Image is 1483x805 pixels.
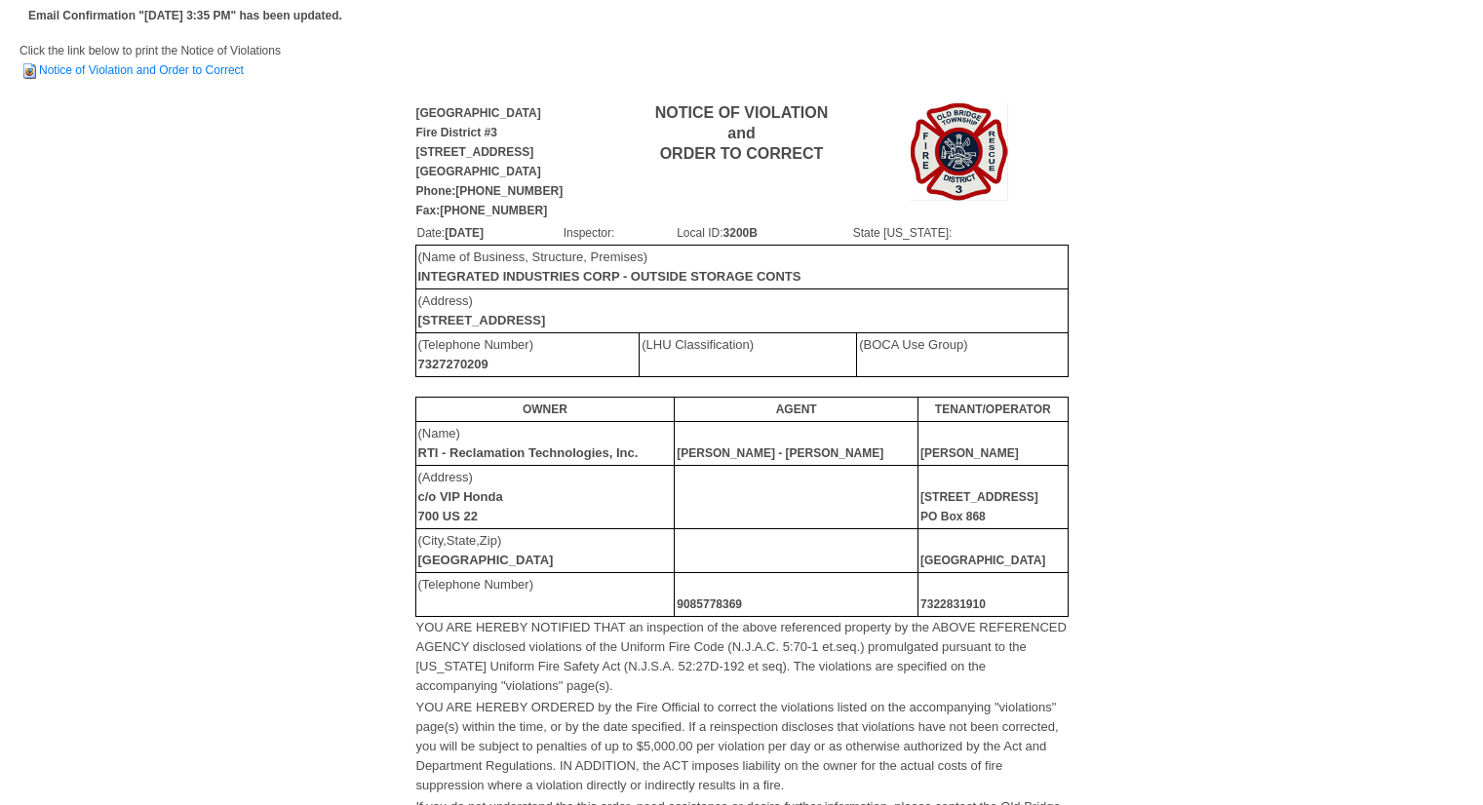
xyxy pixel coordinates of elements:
[416,620,1067,693] font: YOU ARE HEREBY NOTIFIED THAT an inspection of the above referenced property by the ABOVE REFERENC...
[418,357,488,371] b: 7327270209
[776,402,817,416] b: AGENT
[418,489,503,523] b: c/o VIP Honda 700 US 22
[418,269,801,284] b: INTEGRATED INDUSTRIES CORP - OUTSIDE STORAGE CONTS
[20,61,39,81] img: HTML Document
[523,402,567,416] b: OWNER
[418,533,554,567] font: (City,State,Zip)
[723,226,758,240] b: 3200B
[935,402,1051,416] b: TENANT/OPERATOR
[642,337,754,352] font: (LHU Classification)
[677,597,742,611] b: 9085778369
[416,700,1059,792] font: YOU ARE HEREBY ORDERED by the Fire Official to correct the violations listed on the accompanying ...
[445,226,484,240] b: [DATE]
[25,3,345,28] td: Email Confirmation "[DATE] 3:35 PM" has been updated.
[655,104,828,162] b: NOTICE OF VIOLATION and ORDER TO CORRECT
[418,426,639,460] font: (Name)
[416,106,564,217] b: [GEOGRAPHIC_DATA] Fire District #3 [STREET_ADDRESS] [GEOGRAPHIC_DATA] Phone:[PHONE_NUMBER] Fax:[P...
[418,249,801,284] font: (Name of Business, Structure, Premises)
[563,222,677,244] td: Inspector:
[20,63,244,77] a: Notice of Violation and Order to Correct
[418,293,546,327] font: (Address)
[418,445,639,460] b: RTI - Reclamation Technologies, Inc.
[418,577,534,592] font: (Telephone Number)
[676,222,852,244] td: Local ID:
[418,470,503,523] font: (Address)
[418,553,554,567] b: [GEOGRAPHIC_DATA]
[852,222,1068,244] td: State [US_STATE]:
[911,103,1008,201] img: Image
[418,313,546,327] b: [STREET_ADDRESS]
[677,446,883,460] b: [PERSON_NAME] - [PERSON_NAME]
[859,337,967,352] font: (BOCA Use Group)
[920,597,986,611] b: 7322831910
[920,446,1019,460] b: [PERSON_NAME]
[920,490,1038,523] b: [STREET_ADDRESS] PO Box 868
[418,337,534,371] font: (Telephone Number)
[416,222,563,244] td: Date:
[920,554,1045,567] b: [GEOGRAPHIC_DATA]
[20,44,281,77] span: Click the link below to print the Notice of Violations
